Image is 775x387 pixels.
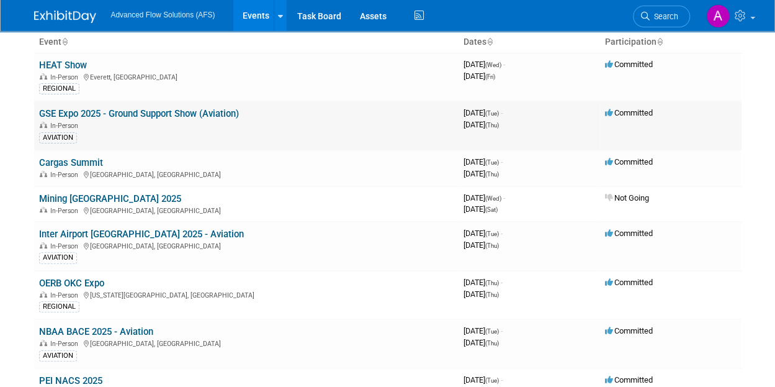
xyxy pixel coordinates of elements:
span: [DATE] [464,278,503,287]
span: (Thu) [485,122,499,129]
span: (Tue) [485,377,499,384]
span: In-Person [50,207,82,215]
span: In-Person [50,73,82,81]
span: In-Person [50,171,82,179]
span: - [501,229,503,238]
div: [GEOGRAPHIC_DATA], [GEOGRAPHIC_DATA] [39,338,454,348]
span: [DATE] [464,204,498,214]
span: [DATE] [464,193,505,203]
span: (Wed) [485,195,501,202]
a: Sort by Participation Type [656,37,663,47]
span: - [501,108,503,117]
div: [GEOGRAPHIC_DATA], [GEOGRAPHIC_DATA] [39,240,454,250]
span: [DATE] [464,157,503,166]
div: REGIONAL [39,301,79,312]
span: In-Person [50,291,82,299]
span: [DATE] [464,120,499,129]
span: - [501,157,503,166]
span: (Thu) [485,171,499,178]
img: ExhibitDay [34,11,96,23]
img: In-Person Event [40,242,47,248]
span: [DATE] [464,60,505,69]
span: Not Going [605,193,649,203]
span: - [503,60,505,69]
span: [DATE] [464,108,503,117]
div: AVIATION [39,350,77,362]
span: - [501,375,503,385]
span: Committed [605,108,653,117]
span: (Tue) [485,159,499,166]
span: (Fri) [485,73,495,80]
a: Sort by Event Name [61,37,68,47]
span: (Tue) [485,230,499,237]
a: HEAT Show [39,60,87,71]
span: (Thu) [485,280,499,286]
span: Committed [605,278,653,287]
span: Committed [605,326,653,335]
span: [DATE] [464,71,495,81]
a: GSE Expo 2025 - Ground Support Show (Aviation) [39,108,239,119]
img: In-Person Event [40,291,47,298]
div: AVIATION [39,252,77,263]
span: [DATE] [464,326,503,335]
img: In-Person Event [40,171,47,177]
a: Search [633,6,690,27]
div: [GEOGRAPHIC_DATA], [GEOGRAPHIC_DATA] [39,205,454,215]
span: - [501,278,503,287]
img: In-Person Event [40,122,47,128]
a: Mining [GEOGRAPHIC_DATA] 2025 [39,193,181,204]
span: [DATE] [464,169,499,178]
span: (Thu) [485,340,499,347]
span: [DATE] [464,338,499,347]
span: Committed [605,60,653,69]
span: [DATE] [464,240,499,250]
div: [US_STATE][GEOGRAPHIC_DATA], [GEOGRAPHIC_DATA] [39,289,454,299]
div: Everett, [GEOGRAPHIC_DATA] [39,71,454,81]
span: In-Person [50,242,82,250]
span: (Wed) [485,61,501,68]
span: [DATE] [464,289,499,299]
span: (Tue) [485,110,499,117]
span: Committed [605,375,653,385]
th: Dates [459,32,600,53]
span: Committed [605,229,653,238]
a: Sort by Start Date [486,37,493,47]
a: Inter Airport [GEOGRAPHIC_DATA] 2025 - Aviation [39,229,244,240]
span: In-Person [50,122,82,130]
div: REGIONAL [39,83,79,94]
img: In-Person Event [40,340,47,346]
img: Alyson Makin [706,4,730,28]
span: [DATE] [464,229,503,238]
span: (Thu) [485,242,499,249]
span: (Sat) [485,206,498,213]
span: In-Person [50,340,82,348]
div: AVIATION [39,132,77,143]
a: OERB OKC Expo [39,278,104,289]
a: Cargas Summit [39,157,103,168]
a: NBAA BACE 2025 - Aviation [39,326,153,337]
span: [DATE] [464,375,503,385]
span: - [501,326,503,335]
a: PEI NACS 2025 [39,375,102,386]
span: (Thu) [485,291,499,298]
th: Participation [600,32,741,53]
div: [GEOGRAPHIC_DATA], [GEOGRAPHIC_DATA] [39,169,454,179]
th: Event [34,32,459,53]
span: Search [650,12,678,21]
span: Committed [605,157,653,166]
span: Advanced Flow Solutions (AFS) [111,11,215,19]
span: (Tue) [485,328,499,335]
span: - [503,193,505,203]
img: In-Person Event [40,73,47,80]
img: In-Person Event [40,207,47,213]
